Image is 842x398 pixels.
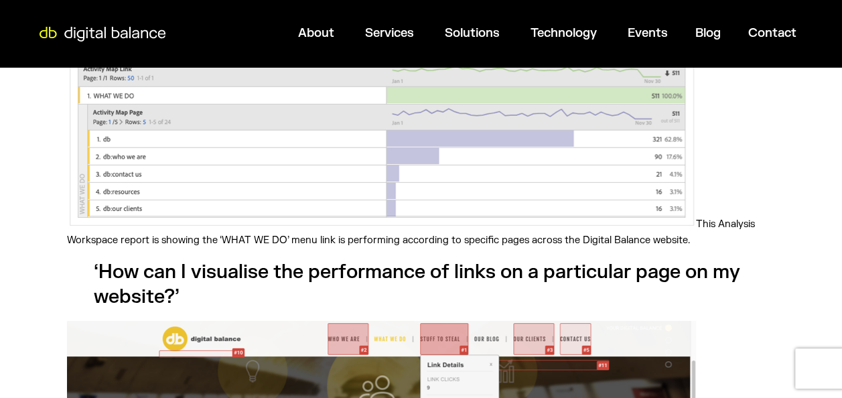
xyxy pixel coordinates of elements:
[531,25,597,41] a: Technology
[628,25,668,41] a: Events
[173,20,807,46] nav: Menu
[94,260,748,309] h3: ‘How can I visualise the performance of links on a particular page on my website?’
[365,25,414,41] a: Services
[445,25,500,41] a: Solutions
[748,25,796,41] a: Contact
[298,25,334,41] a: About
[67,218,755,247] small: This Analysis Workspace report is showing the ‘WHAT WE DO’ menu link is performing according to s...
[173,20,807,46] div: Menu Toggle
[33,27,171,42] img: Digital Balance logo
[695,25,721,41] a: Blog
